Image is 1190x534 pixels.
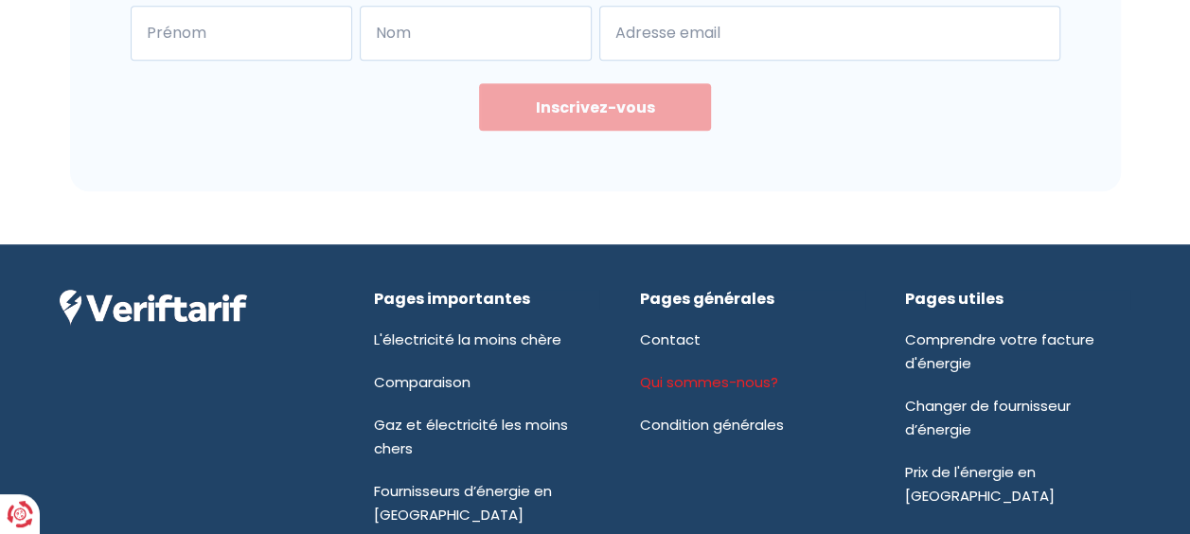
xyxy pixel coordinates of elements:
button: Inscrivez-vous [479,83,712,131]
a: Comparaison [374,372,471,392]
a: Comprendre votre facture d'énergie [905,329,1094,373]
a: Qui sommes-nous? [640,372,778,392]
input: Smith [360,6,592,61]
div: Pages importantes [374,290,599,308]
a: L'électricité la moins chère [374,329,561,349]
a: Changer de fournisseur d’énergie [905,396,1071,439]
input: john@email.com [599,6,1060,61]
a: Contact [640,329,701,349]
img: Veriftarif logo [60,290,247,326]
a: Fournisseurs d’énergie en [GEOGRAPHIC_DATA] [374,481,552,525]
a: Prix de l'énergie en [GEOGRAPHIC_DATA] [905,462,1055,506]
input: John [131,6,352,61]
a: Gaz et électricité les moins chers [374,415,568,458]
a: Condition générales [640,415,784,435]
div: Pages générales [640,290,865,308]
div: Pages utiles [905,290,1130,308]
